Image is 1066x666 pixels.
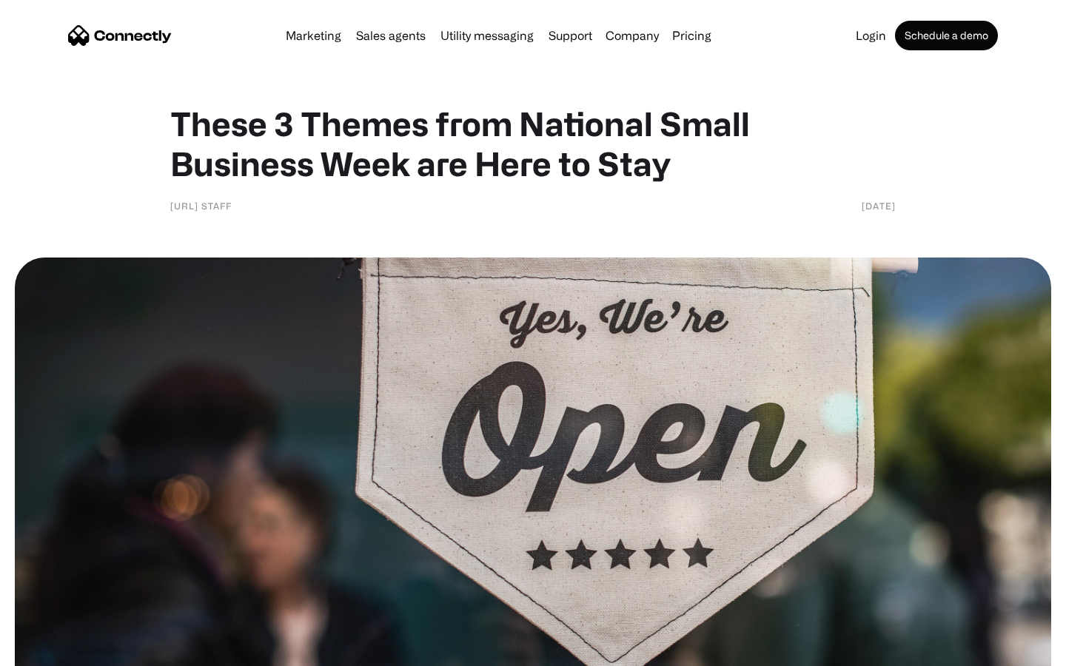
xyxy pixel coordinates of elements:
[666,30,717,41] a: Pricing
[350,30,432,41] a: Sales agents
[30,640,89,661] ul: Language list
[862,198,896,213] div: [DATE]
[435,30,540,41] a: Utility messaging
[895,21,998,50] a: Schedule a demo
[170,198,232,213] div: [URL] Staff
[280,30,347,41] a: Marketing
[606,25,659,46] div: Company
[543,30,598,41] a: Support
[850,30,892,41] a: Login
[170,104,896,184] h1: These 3 Themes from National Small Business Week are Here to Stay
[15,640,89,661] aside: Language selected: English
